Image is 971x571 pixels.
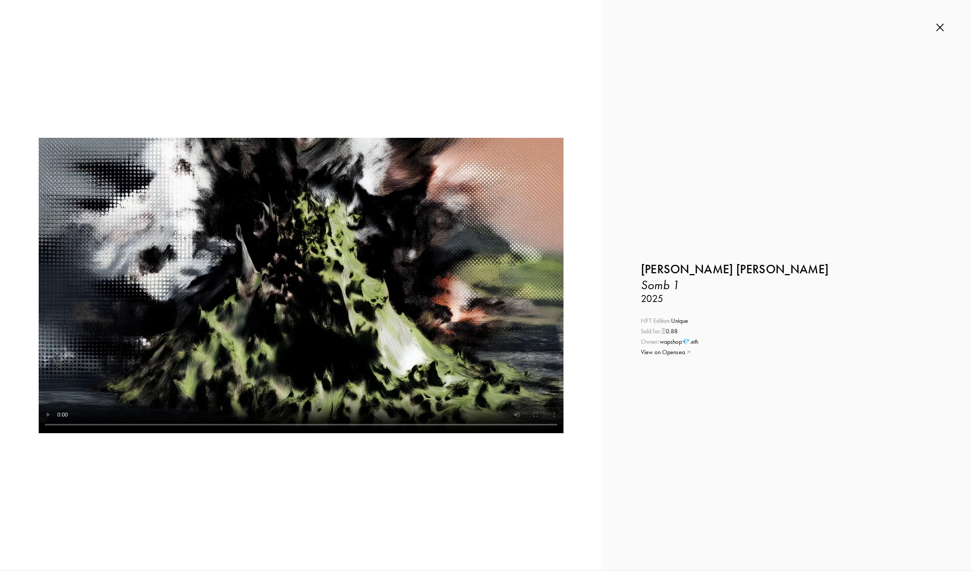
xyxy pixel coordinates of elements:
[641,348,932,357] a: View on Opensea
[641,317,932,325] div: Unique
[641,278,680,292] i: Somb 1
[641,262,829,277] b: [PERSON_NAME] [PERSON_NAME]
[936,23,944,32] img: cross.b43b024a.svg
[641,327,932,336] div: 0.88
[661,328,666,335] span: Ξ
[687,350,691,354] img: link icon
[641,338,660,345] span: Owner:
[641,317,671,324] span: NFT Edition:
[641,328,661,335] span: Sold for:
[641,338,932,346] div: wapshop💎.eth
[641,293,932,305] h3: 2025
